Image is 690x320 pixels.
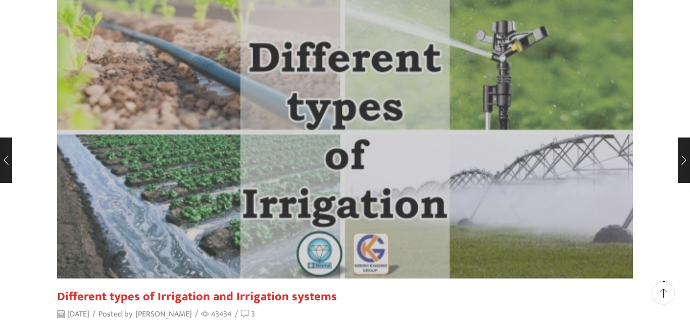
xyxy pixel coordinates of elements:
[195,308,198,320] span: /
[235,308,238,320] span: /
[201,308,232,320] span: 43434
[57,308,255,320] div: Posted by
[57,308,89,320] time: [DATE]
[57,290,633,304] h2: Different types of Irrigation and Irrigation systems
[92,308,95,320] span: /
[135,308,192,320] a: [PERSON_NAME]
[241,308,255,320] a: 3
